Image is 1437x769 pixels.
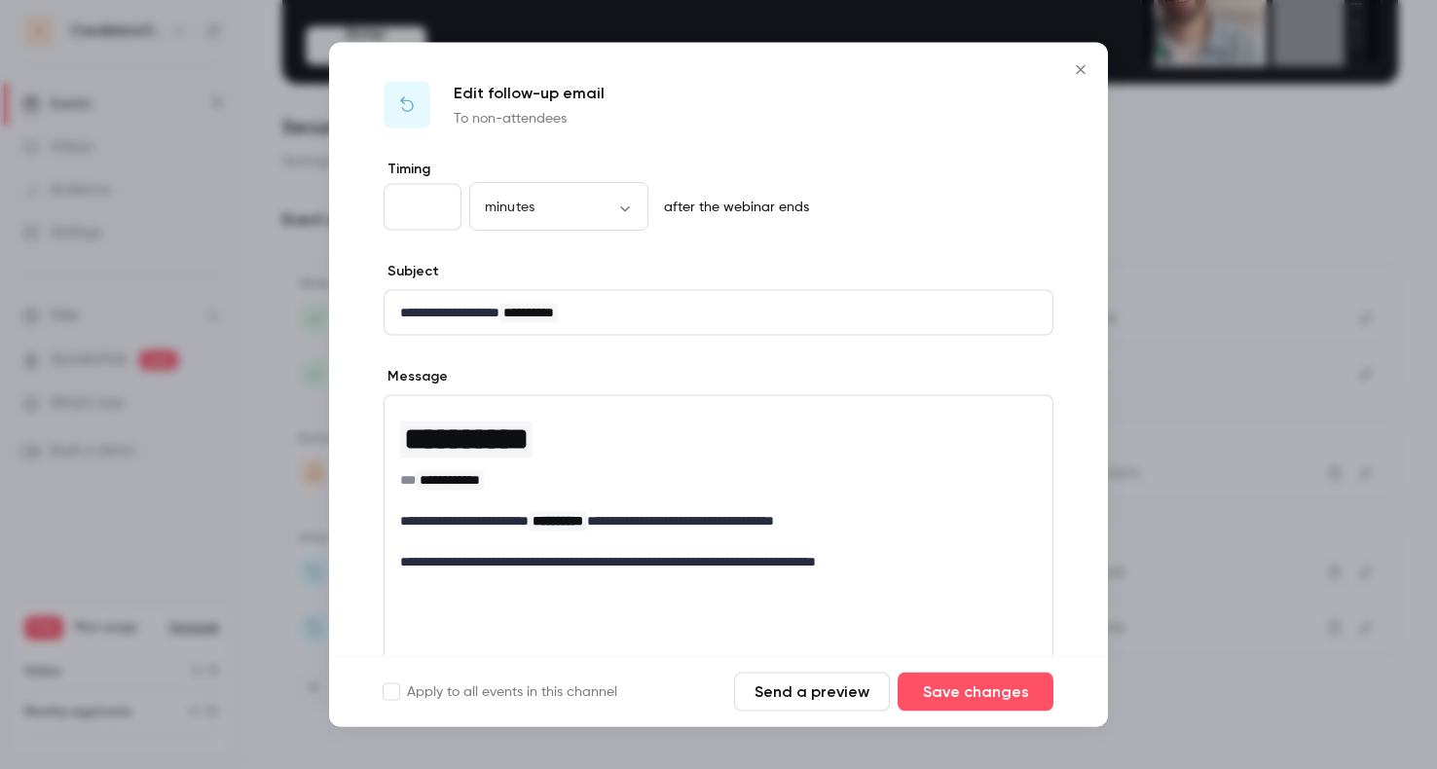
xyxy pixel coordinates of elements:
label: Timing [384,160,1053,179]
button: Save changes [898,673,1053,712]
p: To non-attendees [454,109,605,128]
div: editor [385,291,1052,335]
p: Edit follow-up email [454,82,605,105]
div: editor [385,396,1052,584]
label: Message [384,367,448,386]
button: Send a preview [734,673,890,712]
label: Subject [384,262,439,281]
button: Close [1061,51,1100,90]
div: minutes [469,197,648,216]
p: after the webinar ends [656,198,809,217]
label: Apply to all events in this channel [384,682,617,702]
